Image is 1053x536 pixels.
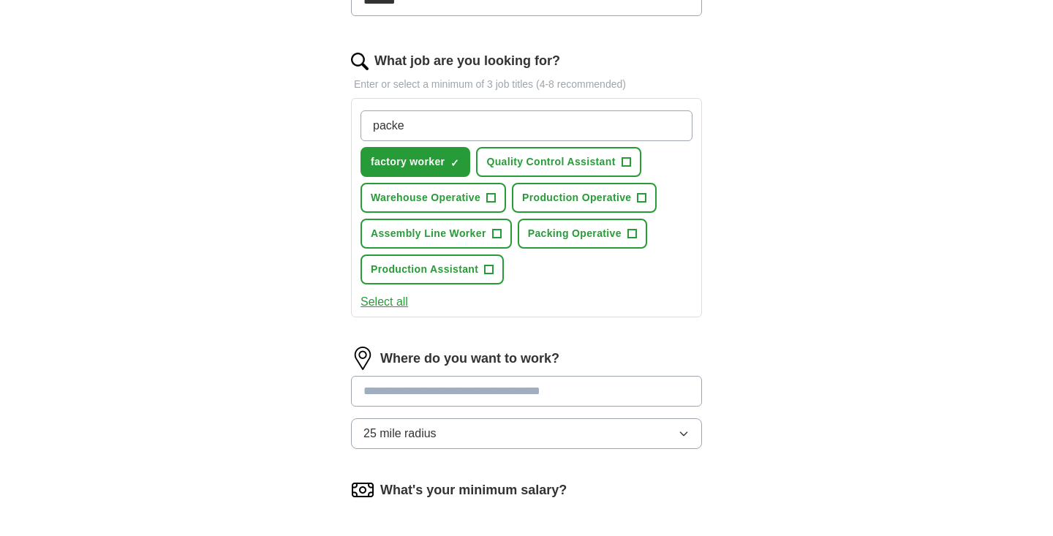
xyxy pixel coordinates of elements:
p: Enter or select a minimum of 3 job titles (4-8 recommended) [351,77,702,92]
button: factory worker✓ [361,147,470,177]
button: Assembly Line Worker [361,219,512,249]
label: Where do you want to work? [380,349,559,369]
span: Production Assistant [371,262,478,277]
span: Packing Operative [528,226,622,241]
span: Production Operative [522,190,631,205]
button: Warehouse Operative [361,183,506,213]
span: Quality Control Assistant [486,154,615,170]
img: location.png [351,347,374,370]
span: Warehouse Operative [371,190,480,205]
span: Assembly Line Worker [371,226,486,241]
label: What's your minimum salary? [380,480,567,500]
button: Production Operative [512,183,657,213]
label: What job are you looking for? [374,51,560,71]
button: 25 mile radius [351,418,702,449]
img: search.png [351,53,369,70]
span: 25 mile radius [363,425,437,442]
input: Type a job title and press enter [361,110,692,141]
button: Packing Operative [518,219,647,249]
button: Production Assistant [361,254,504,284]
span: factory worker [371,154,445,170]
img: salary.png [351,478,374,502]
button: Select all [361,293,408,311]
button: Quality Control Assistant [476,147,641,177]
span: ✓ [450,157,459,169]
